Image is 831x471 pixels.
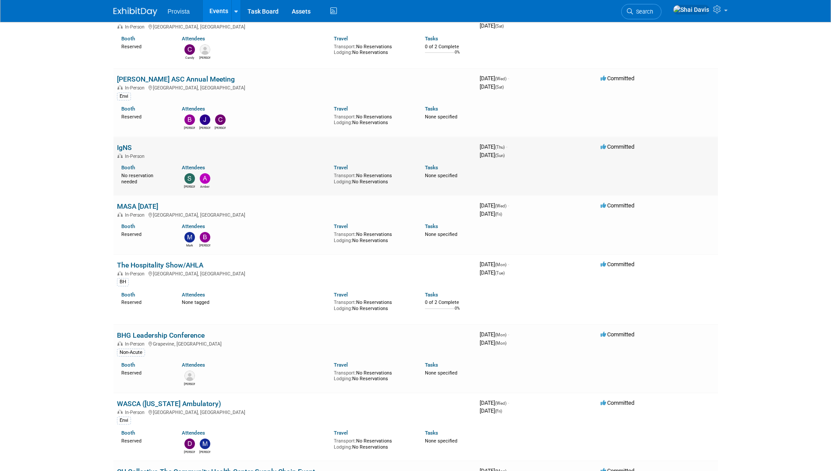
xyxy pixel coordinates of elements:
span: Committed [601,400,634,406]
img: In-Person Event [117,271,123,275]
a: Attendees [182,164,205,171]
span: (Mon) [495,262,506,267]
a: [PERSON_NAME] ASC Annual Meeting [117,75,235,83]
div: Envi [117,93,131,100]
img: Shai Davis [673,5,710,14]
a: Booth [121,36,135,42]
span: Transport: [334,44,356,50]
img: In-Person Event [117,410,123,414]
div: Reserved [121,42,169,50]
span: (Tue) [495,271,505,275]
img: Mark Maki [184,232,195,243]
span: Transport: [334,300,356,305]
img: Debbie Treat [184,439,195,449]
div: None tagged [182,298,327,306]
span: - [508,331,509,338]
span: Provista [168,8,190,15]
a: Booth [121,164,135,171]
a: Attendees [182,292,205,298]
span: (Mon) [495,341,506,346]
a: IgNS [117,143,132,152]
img: Beth Chan [184,114,195,125]
div: 0 of 2 Complete [425,300,473,306]
span: - [508,202,509,209]
div: Candy Price [184,55,195,60]
span: (Fri) [495,409,502,414]
img: Clifford Parker [215,114,226,125]
span: Transport: [334,370,356,376]
div: BH [117,278,129,286]
td: 0% [455,306,460,318]
span: [DATE] [480,152,505,158]
span: Lodging: [334,444,352,450]
div: Clifford Parker [215,125,226,130]
span: - [508,261,509,268]
img: In-Person Event [117,85,123,89]
a: Booth [121,362,135,368]
span: (Wed) [495,401,506,406]
span: In-Person [125,153,147,159]
span: In-Person [125,410,147,415]
img: Rayna Frisby [200,44,210,55]
div: Reserved [121,298,169,306]
span: Lodging: [334,376,352,382]
a: Tasks [425,430,438,436]
img: Candy Price [184,44,195,55]
img: Jeff Lawrence [200,114,210,125]
img: Amber Barron [200,173,210,184]
a: MASA [DATE] [117,202,158,211]
div: [GEOGRAPHIC_DATA], [GEOGRAPHIC_DATA] [117,270,473,277]
img: In-Person Event [117,212,123,217]
div: Debbie Treat [184,449,195,454]
span: Committed [601,331,634,338]
a: Tasks [425,164,438,171]
div: Envi [117,417,131,425]
div: Mark Maki [184,243,195,248]
span: In-Person [125,85,147,91]
span: [DATE] [480,202,509,209]
div: 0 of 2 Complete [425,44,473,50]
div: No Reservations No Reservations [334,436,412,450]
img: Beth Chan [200,232,210,243]
span: [DATE] [480,75,509,82]
span: [DATE] [480,269,505,276]
div: No reservation needed [121,171,169,185]
span: (Sat) [495,85,504,89]
div: Reserved [121,436,169,444]
span: Lodging: [334,238,352,243]
span: - [508,400,509,406]
a: Attendees [182,362,205,368]
a: WASCA ([US_STATE] Ambulatory) [117,400,221,408]
div: No Reservations No Reservations [334,112,412,126]
div: Beth Chan [184,125,195,130]
a: Travel [334,106,348,112]
span: None specified [425,370,457,376]
div: [GEOGRAPHIC_DATA], [GEOGRAPHIC_DATA] [117,211,473,218]
a: Attendees [182,36,205,42]
span: Lodging: [334,50,352,55]
div: Non-Acute [117,349,145,357]
span: Lodging: [334,120,352,125]
div: Grapevine, [GEOGRAPHIC_DATA] [117,340,473,347]
span: Committed [601,261,634,268]
span: Transport: [334,232,356,237]
span: [DATE] [480,400,509,406]
a: Tasks [425,223,438,229]
div: Mitchell Bowman [199,449,210,454]
img: In-Person Event [117,153,123,158]
img: In-Person Event [117,24,123,29]
img: Stephanie Miller [184,173,195,184]
div: Reserved [121,368,169,376]
div: [GEOGRAPHIC_DATA], [GEOGRAPHIC_DATA] [117,408,473,415]
span: [DATE] [480,22,504,29]
span: In-Person [125,341,147,347]
span: [DATE] [480,143,507,150]
div: [GEOGRAPHIC_DATA], [GEOGRAPHIC_DATA] [117,84,473,91]
div: Stephanie Miller [184,184,195,189]
a: Tasks [425,362,438,368]
span: Committed [601,75,634,82]
span: In-Person [125,24,147,30]
div: Amber Barron [199,184,210,189]
a: Travel [334,164,348,171]
a: Travel [334,292,348,298]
